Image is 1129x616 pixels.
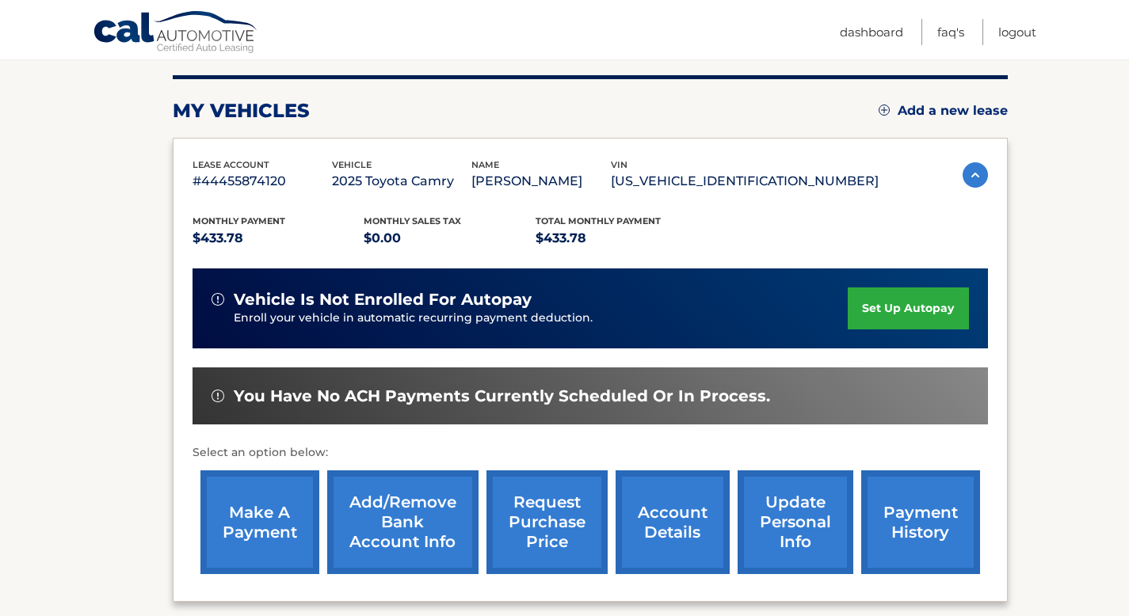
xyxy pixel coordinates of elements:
a: Add a new lease [879,103,1008,119]
span: vehicle [332,159,372,170]
p: [PERSON_NAME] [471,170,611,192]
a: Logout [998,19,1036,45]
span: Total Monthly Payment [536,215,661,226]
span: vehicle is not enrolled for autopay [234,290,532,310]
img: add.svg [879,105,890,116]
p: [US_VEHICLE_IDENTIFICATION_NUMBER] [611,170,879,192]
span: Monthly sales Tax [364,215,461,226]
p: #44455874120 [193,170,332,192]
a: request purchase price [486,470,608,574]
p: Select an option below: [193,443,988,462]
a: update personal info [738,470,853,574]
a: account details [616,470,730,574]
a: Cal Automotive [93,10,259,56]
img: alert-white.svg [212,390,224,402]
img: accordion-active.svg [963,162,988,188]
a: make a payment [200,470,319,574]
a: FAQ's [937,19,964,45]
p: $0.00 [364,227,536,249]
a: set up autopay [848,287,968,329]
p: Enroll your vehicle in automatic recurring payment deduction. [234,310,849,327]
a: Dashboard [840,19,903,45]
img: alert-white.svg [212,293,224,306]
p: 2025 Toyota Camry [332,170,471,192]
span: You have no ACH payments currently scheduled or in process. [234,386,770,406]
h2: my vehicles [173,99,310,123]
span: vin [611,159,627,170]
span: lease account [193,159,269,170]
a: payment history [861,470,980,574]
p: $433.78 [193,227,364,249]
span: Monthly Payment [193,215,285,226]
span: name [471,159,499,170]
a: Add/Remove bank account info [327,470,479,574]
p: $433.78 [536,227,708,249]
